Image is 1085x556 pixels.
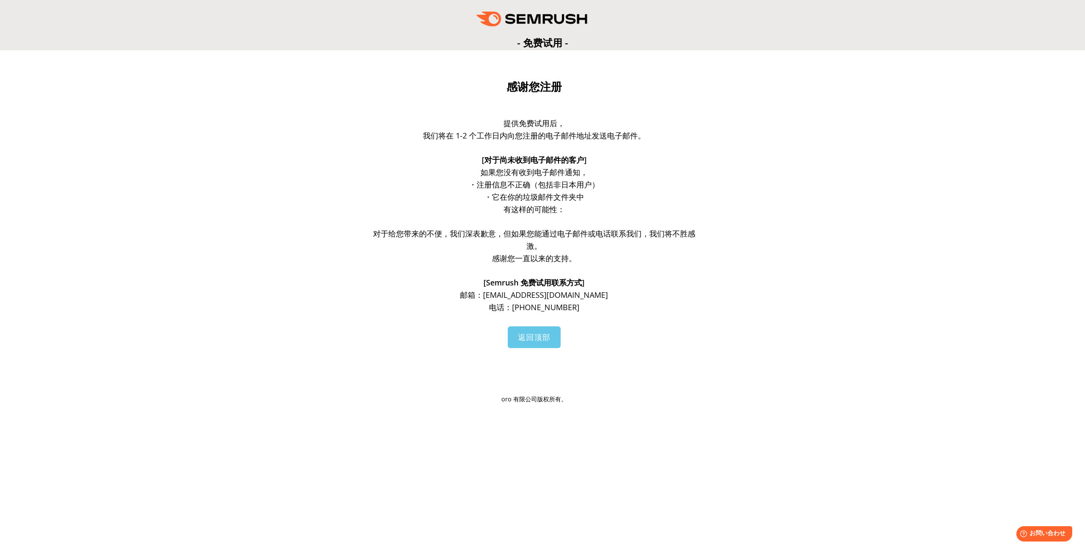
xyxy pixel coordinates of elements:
[484,192,584,202] font: ・它在你的垃圾邮件文件夹中
[423,130,645,141] font: 我们将在 1-2 个工作日内向您注册的电子邮件地址发送电子邮件。
[501,395,567,403] font: oro 有限公司版权所有。
[489,302,579,312] font: 电话：[PHONE_NUMBER]
[480,167,588,177] font: 如果您没有收到电子邮件通知，
[508,326,561,348] a: 返回顶部
[503,204,565,214] font: 有这样的可能性：
[483,277,584,288] font: [Semrush 免费试用联系方式]
[482,155,587,165] font: [对于尚未收到电子邮件的客户]
[518,332,550,342] font: 返回顶部
[469,179,599,190] font: ・注册信息不正确（包括非日本用户）
[460,290,483,300] font: 邮箱：
[1009,523,1076,547] iframe: Help widget launcher
[503,118,565,128] font: 提供免费试用后，
[373,228,695,251] font: 对于给您带来的不便，我们深表歉意，但如果您能通过电子邮件或电话联系我们，我们将不胜感激。
[517,36,568,49] font: - 免费试用 -
[492,253,576,263] font: 感谢您一直以来的支持。
[506,81,562,93] font: 感谢您注册
[483,290,608,300] font: [EMAIL_ADDRESS][DOMAIN_NAME]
